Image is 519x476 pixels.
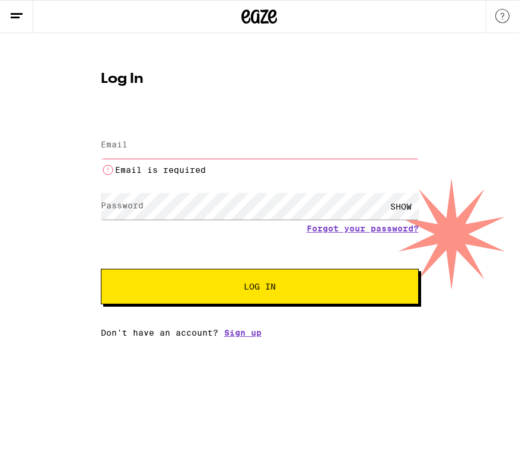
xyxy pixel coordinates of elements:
a: Sign up [224,328,262,337]
label: Password [101,201,144,210]
a: Forgot your password? [307,224,419,233]
label: Email [101,140,128,149]
div: SHOW [383,193,419,220]
input: Email [101,132,419,159]
div: Don't have an account? [101,328,419,337]
span: Hi. Need any help? [7,8,85,18]
span: Log In [244,282,276,291]
button: Log In [101,269,419,304]
h1: Log In [101,72,419,86]
li: Email is required [101,163,419,177]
